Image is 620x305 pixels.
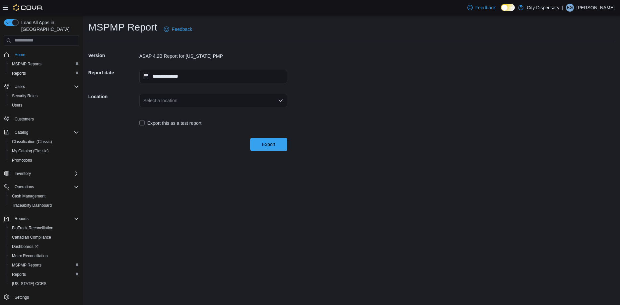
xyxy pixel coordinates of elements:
[475,4,496,11] span: Feedback
[9,233,79,241] span: Canadian Compliance
[7,242,82,251] a: Dashboards
[12,183,37,191] button: Operations
[9,270,29,278] a: Reports
[7,101,82,110] button: Users
[12,293,32,301] a: Settings
[501,4,515,11] input: Dark Mode
[15,116,34,122] span: Customers
[12,235,51,240] span: Canadian Compliance
[13,4,43,11] img: Cova
[7,156,82,165] button: Promotions
[9,280,79,288] span: Washington CCRS
[12,103,22,108] span: Users
[9,192,48,200] a: Cash Management
[1,50,82,59] button: Home
[9,233,54,241] a: Canadian Compliance
[12,272,26,277] span: Reports
[7,261,82,270] button: MSPMP Reports
[139,70,287,83] input: Press the down key to open a popover containing a calendar.
[12,83,79,91] span: Users
[12,128,31,136] button: Catalog
[9,138,79,146] span: Classification (Classic)
[12,115,36,123] a: Customers
[1,182,82,191] button: Operations
[9,243,79,251] span: Dashboards
[12,83,28,91] button: Users
[7,270,82,279] button: Reports
[139,53,287,59] div: ASAP 4.2B Report for [US_STATE] PMP
[7,91,82,101] button: Security Roles
[161,23,195,36] a: Feedback
[15,171,31,176] span: Inventory
[19,19,79,33] span: Load All Apps in [GEOGRAPHIC_DATA]
[88,21,157,34] h1: MSPMP Report
[9,243,41,251] a: Dashboards
[9,60,79,68] span: MSPMP Reports
[250,138,287,151] button: Export
[88,66,138,79] h5: Report date
[9,60,44,68] a: MSPMP Reports
[172,26,192,33] span: Feedback
[9,101,25,109] a: Users
[12,281,46,286] span: [US_STATE] CCRS
[577,4,615,12] p: [PERSON_NAME]
[9,156,35,164] a: Promotions
[7,137,82,146] button: Classification (Classic)
[566,4,574,12] div: Brian Gates
[9,280,49,288] a: [US_STATE] CCRS
[12,128,79,136] span: Catalog
[1,114,82,123] button: Customers
[12,139,52,144] span: Classification (Classic)
[12,114,79,123] span: Customers
[9,201,54,209] a: Traceabilty Dashboard
[278,98,283,103] button: Open list of options
[9,101,79,109] span: Users
[9,261,44,269] a: MSPMP Reports
[15,216,29,221] span: Reports
[7,279,82,288] button: [US_STATE] CCRS
[15,52,25,57] span: Home
[7,251,82,261] button: Metrc Reconciliation
[12,225,53,231] span: BioTrack Reconciliation
[12,148,49,154] span: My Catalog (Classic)
[1,169,82,178] button: Inventory
[15,184,34,190] span: Operations
[12,158,32,163] span: Promotions
[7,146,82,156] button: My Catalog (Classic)
[15,130,28,135] span: Catalog
[12,170,34,178] button: Inventory
[9,92,40,100] a: Security Roles
[7,59,82,69] button: MSPMP Reports
[9,156,79,164] span: Promotions
[9,270,79,278] span: Reports
[262,141,275,148] span: Export
[9,147,51,155] a: My Catalog (Classic)
[139,119,201,127] label: Export this as a test report
[12,244,38,249] span: Dashboards
[143,97,144,105] input: Accessible screen reader label
[9,138,55,146] a: Classification (Classic)
[12,253,48,259] span: Metrc Reconciliation
[9,201,79,209] span: Traceabilty Dashboard
[7,233,82,242] button: Canadian Compliance
[9,224,56,232] a: BioTrack Reconciliation
[9,69,29,77] a: Reports
[1,214,82,223] button: Reports
[88,49,138,62] h5: Version
[9,92,79,100] span: Security Roles
[12,263,41,268] span: MSPMP Reports
[1,128,82,137] button: Catalog
[12,50,79,59] span: Home
[465,1,498,14] a: Feedback
[15,84,25,89] span: Users
[12,93,37,99] span: Security Roles
[12,193,45,199] span: Cash Management
[9,252,79,260] span: Metrc Reconciliation
[88,90,138,103] h5: Location
[9,147,79,155] span: My Catalog (Classic)
[15,295,29,300] span: Settings
[12,215,79,223] span: Reports
[567,4,573,12] span: BG
[12,61,41,67] span: MSPMP Reports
